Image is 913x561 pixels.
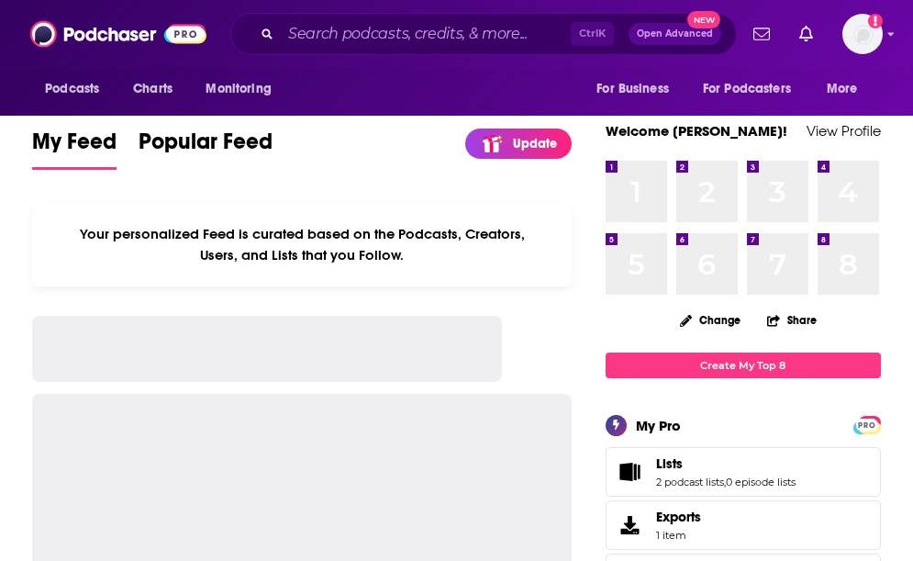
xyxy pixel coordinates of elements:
[856,417,878,431] a: PRO
[612,459,649,485] a: Lists
[636,417,681,434] div: My Pro
[868,14,883,28] svg: Add a profile image
[746,18,777,50] a: Show notifications dropdown
[230,13,737,55] div: Search podcasts, credits, & more...
[606,353,881,377] a: Create My Top 8
[193,72,295,107] button: open menu
[32,203,572,286] div: Your personalized Feed is curated based on the Podcasts, Creators, Users, and Lists that you Follow.
[606,122,787,140] a: Welcome [PERSON_NAME]!
[656,455,683,472] span: Lists
[206,76,271,102] span: Monitoring
[669,309,752,331] button: Change
[656,529,701,542] span: 1 item
[792,18,820,50] a: Show notifications dropdown
[281,19,571,49] input: Search podcasts, credits, & more...
[656,509,701,525] span: Exports
[842,14,883,54] img: User Profile
[612,512,649,538] span: Exports
[465,129,572,159] a: Update
[32,72,123,107] button: open menu
[656,476,724,488] a: 2 podcast lists
[139,128,273,170] a: Popular Feed
[691,72,818,107] button: open menu
[584,72,692,107] button: open menu
[856,419,878,432] span: PRO
[32,128,117,170] a: My Feed
[807,122,881,140] a: View Profile
[726,476,796,488] a: 0 episode lists
[629,23,721,45] button: Open AdvancedNew
[571,22,614,46] span: Ctrl K
[842,14,883,54] button: Show profile menu
[637,29,713,39] span: Open Advanced
[32,128,117,166] span: My Feed
[606,447,881,497] span: Lists
[606,500,881,550] a: Exports
[724,476,726,488] span: ,
[121,72,184,107] a: Charts
[842,14,883,54] span: Logged in as BrunswickDigital
[45,76,99,102] span: Podcasts
[139,128,273,166] span: Popular Feed
[687,11,720,28] span: New
[703,76,791,102] span: For Podcasters
[766,302,818,338] button: Share
[513,136,557,151] p: Update
[133,76,173,102] span: Charts
[827,76,858,102] span: More
[814,72,881,107] button: open menu
[30,17,206,51] img: Podchaser - Follow, Share and Rate Podcasts
[596,76,669,102] span: For Business
[656,455,796,472] a: Lists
